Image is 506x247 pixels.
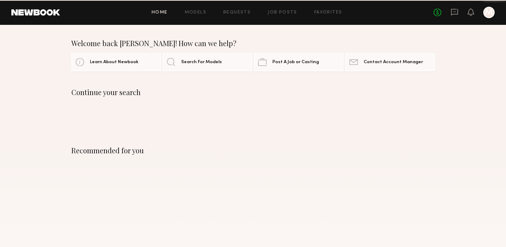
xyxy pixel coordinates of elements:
[181,60,222,65] span: Search For Models
[272,60,319,65] span: Post A Job or Casting
[483,7,495,18] a: M
[268,10,297,15] a: Job Posts
[71,53,161,71] a: Learn About Newbook
[71,146,435,155] div: Recommended for you
[90,60,138,65] span: Learn About Newbook
[185,10,206,15] a: Models
[254,53,343,71] a: Post A Job or Casting
[71,39,435,48] div: Welcome back [PERSON_NAME]! How can we help?
[364,60,423,65] span: Contact Account Manager
[223,10,251,15] a: Requests
[314,10,342,15] a: Favorites
[152,10,168,15] a: Home
[163,53,252,71] a: Search For Models
[345,53,435,71] a: Contact Account Manager
[71,88,435,97] div: Continue your search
